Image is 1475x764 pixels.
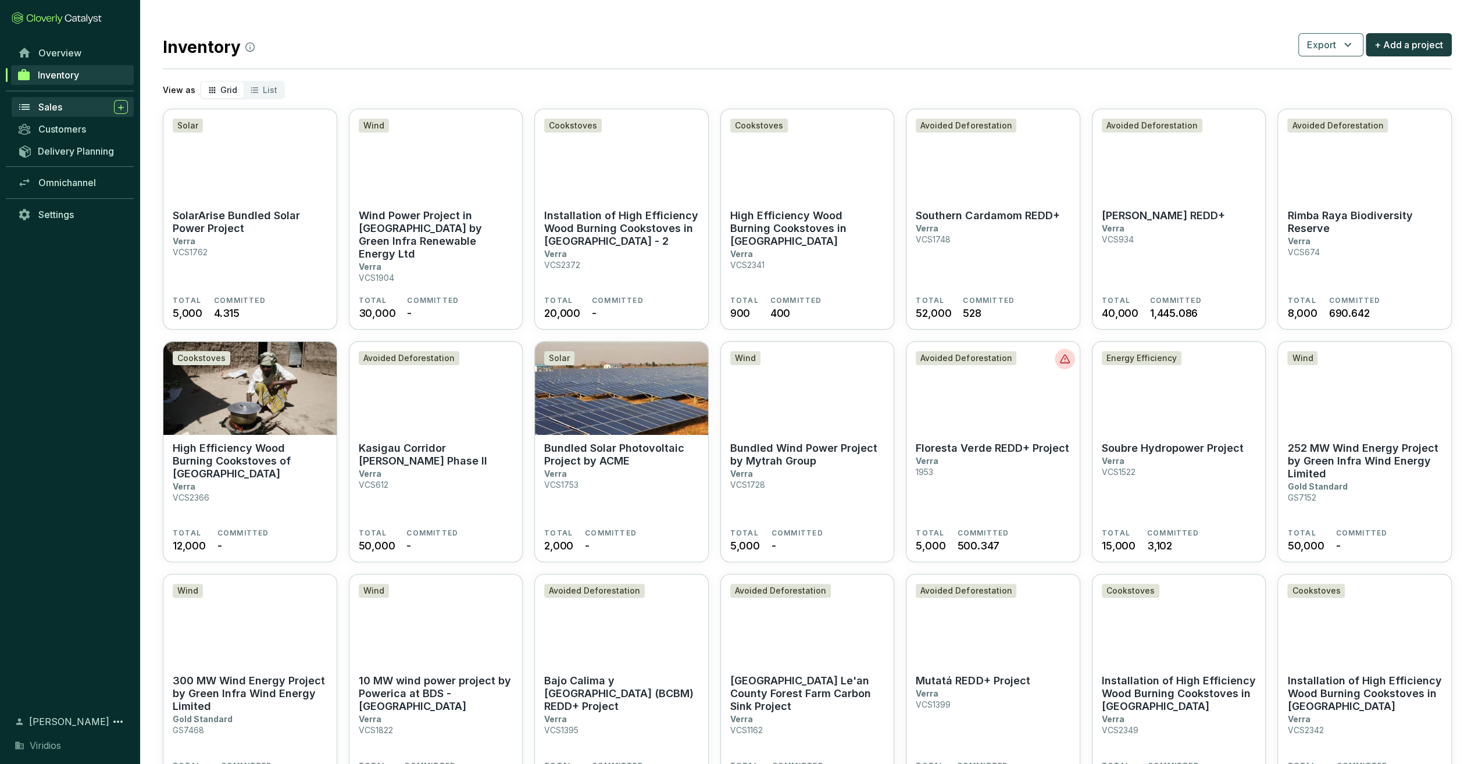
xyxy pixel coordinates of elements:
img: Installation of High Efficiency Wood Burning Cookstoves in Malawi - 2 [535,109,708,202]
span: - [592,305,597,321]
span: TOTAL [1287,296,1316,305]
div: Wind [173,584,203,598]
p: VCS1728 [730,480,765,490]
span: - [407,305,412,321]
div: Avoided Deforestation [916,351,1016,365]
img: High Efficiency Wood Burning Cookstoves in Zimbabwe [721,109,894,202]
div: Wind [1287,351,1317,365]
div: Cookstoves [173,351,230,365]
p: Verra [359,714,381,724]
div: Wind [359,119,389,133]
span: 2,000 [544,538,573,554]
span: 12,000 [173,538,206,554]
div: Avoided Deforestation [730,584,831,598]
span: COMMITTED [963,296,1015,305]
p: VCS1399 [916,699,951,709]
span: 528 [963,305,981,321]
p: Gold Standard [1287,481,1347,491]
span: 50,000 [1287,538,1324,554]
span: Delivery Planning [38,145,114,157]
img: Mutatá REDD+ Project [906,574,1080,667]
p: VCS2342 [1287,725,1323,735]
span: 20,000 [544,305,580,321]
p: VCS1162 [730,725,763,735]
span: TOTAL [730,296,759,305]
p: 300 MW Wind Energy Project by Green Infra Wind Energy Limited [173,674,327,713]
img: High Efficiency Wood Burning Cookstoves of Tanzania [163,342,337,435]
p: Verra [359,469,381,479]
p: VCS1762 [173,247,208,257]
a: Soubre Hydropower ProjectEnergy EfficiencySoubre Hydropower ProjectVerraVCS1522TOTAL15,000COMMITT... [1092,341,1266,562]
p: Southern Cardamom REDD+ [916,209,1059,222]
p: Installation of High Efficiency Wood Burning Cookstoves in [GEOGRAPHIC_DATA] [1287,674,1442,713]
p: Verra [544,469,567,479]
a: Kasigau Corridor REDD Phase IIAvoided DeforestationKasigau Corridor [PERSON_NAME] Phase IIVerraVC... [349,341,523,562]
p: Verra [1102,223,1124,233]
span: COMMITTED [214,296,266,305]
p: Rimba Raya Biodiversity Reserve [1287,209,1442,235]
p: Verra [730,249,753,259]
img: 10 MW wind power project by Powerica at BDS - Gujarat [349,574,523,667]
span: COMMITTED [1335,529,1387,538]
p: Verra [1287,714,1310,724]
p: VCS1904 [359,273,394,283]
span: + Add a project [1374,38,1443,52]
span: COMMITTED [772,529,823,538]
p: 252 MW Wind Energy Project by Green Infra Wind Energy Limited [1287,442,1442,480]
span: 52,000 [916,305,951,321]
button: Export [1298,33,1363,56]
p: GS7152 [1287,492,1316,502]
img: Kasigau Corridor REDD Phase II [349,342,523,435]
span: Inventory [38,69,79,81]
p: Verra [544,714,567,724]
p: 1953 [916,467,933,477]
div: Avoided Deforestation [1287,119,1388,133]
p: VCS2366 [173,492,209,502]
p: Verra [359,262,381,272]
span: [PERSON_NAME] [29,715,109,729]
a: Bundled Wind Power Project by Mytrah GroupWindBundled Wind Power Project by Mytrah GroupVerraVCS1... [720,341,895,562]
h2: Inventory [163,35,255,59]
span: 8,000 [1287,305,1317,321]
img: Floresta Verde REDD+ Project [906,342,1080,435]
span: - [406,538,411,554]
p: Bundled Solar Photovoltaic Project by ACME [544,442,699,467]
span: Settings [38,209,74,220]
img: Rimba Raya Biodiversity Reserve [1278,109,1451,202]
p: VCS2349 [1102,725,1138,735]
span: TOTAL [916,529,944,538]
p: 10 MW wind power project by Powerica at BDS - [GEOGRAPHIC_DATA] [359,674,513,713]
p: Verra [173,481,195,491]
p: Verra [916,223,938,233]
button: + Add a project [1366,33,1452,56]
p: Mutatá REDD+ Project [916,674,1030,687]
div: Wind [359,584,389,598]
p: Verra [1102,714,1124,724]
span: TOTAL [173,529,201,538]
p: [GEOGRAPHIC_DATA] Le'an County Forest Farm Carbon Sink Project [730,674,885,713]
span: TOTAL [730,529,759,538]
span: 50,000 [359,538,395,554]
span: TOTAL [359,529,387,538]
a: 252 MW Wind Energy Project by Green Infra Wind Energy LimitedWind252 MW Wind Energy Project by Gr... [1277,341,1452,562]
span: 900 [730,305,750,321]
div: Avoided Deforestation [916,119,1016,133]
a: Sales [12,97,134,117]
img: 252 MW Wind Energy Project by Green Infra Wind Energy Limited [1278,342,1451,435]
a: High Efficiency Wood Burning Cookstoves in ZimbabweCookstovesHigh Efficiency Wood Burning Cooksto... [720,109,895,330]
span: Viridios [30,738,61,752]
a: Inventory [11,65,134,85]
a: Overview [12,43,134,63]
span: 3,102 [1147,538,1172,554]
div: segmented control [200,81,285,99]
p: Wind Power Project in [GEOGRAPHIC_DATA] by Green Infra Renewable Energy Ltd [359,209,513,260]
a: Bundled Solar Photovoltaic Project by ACMESolarBundled Solar Photovoltaic Project by ACMEVerraVCS... [534,341,709,562]
span: 500.347 [957,538,999,554]
img: Installation of High Efficiency Wood Burning Cookstoves in Malawi [1278,574,1451,667]
span: TOTAL [173,296,201,305]
span: 5,000 [173,305,202,321]
span: TOTAL [1287,529,1316,538]
img: Mai Ndombe REDD+ [1092,109,1266,202]
span: COMMITTED [1150,296,1202,305]
p: Verra [730,714,753,724]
